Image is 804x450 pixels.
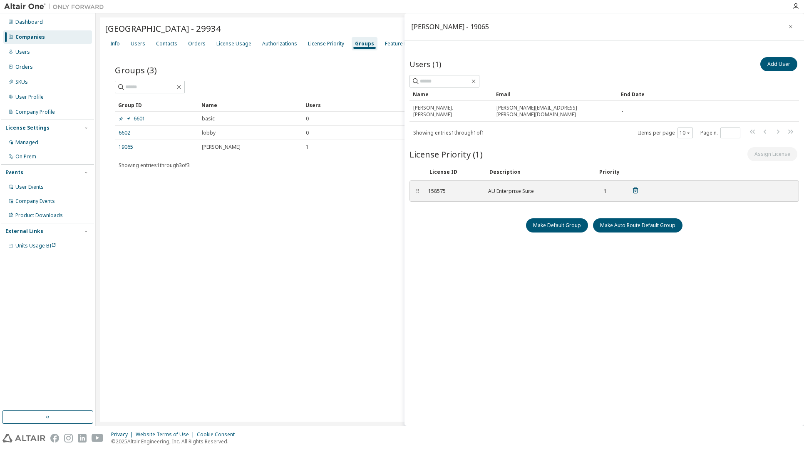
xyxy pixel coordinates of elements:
div: Website Terms of Use [136,431,197,438]
span: [PERSON_NAME][EMAIL_ADDRESS][PERSON_NAME][DOMAIN_NAME] [496,105,614,118]
div: Events [5,169,23,176]
div: Feature Restrictions [385,40,432,47]
div: Managed [15,139,38,146]
div: 1 [598,188,607,195]
div: Dashboard [15,19,43,25]
div: [PERSON_NAME] - 19065 [411,23,489,30]
span: License Priority (1) [409,148,483,160]
span: Showing entries 1 through 1 of 1 [413,129,484,136]
div: AU Enterprise Suite [488,188,588,195]
span: Page n. [700,127,740,138]
span: 1 [306,144,309,150]
div: Users [305,98,757,112]
div: Privacy [111,431,136,438]
div: Name [413,87,489,101]
div: Orders [188,40,206,47]
a: 19065 [119,144,133,150]
div: Priority [599,169,620,175]
span: 0 [306,130,309,136]
span: [PERSON_NAME]. [PERSON_NAME] [413,105,489,118]
span: Showing entries 1 through 3 of 3 [119,162,190,169]
div: Email [496,87,614,101]
button: Make Default Group [526,218,588,232]
div: Orders [15,64,33,70]
span: Groups (3) [115,64,157,76]
button: 10 [680,130,691,136]
img: instagram.svg [64,434,73,442]
div: License Priority [308,40,344,47]
span: Items per page [638,127,693,138]
div: Users [131,40,145,47]
div: ⠿ [415,188,420,195]
div: SKUs [15,79,28,85]
div: Authorizations [262,40,297,47]
div: Product Downloads [15,212,63,219]
div: License Settings [5,125,50,131]
div: Company Profile [15,109,55,115]
div: Groups [355,40,374,47]
div: Company Events [15,198,55,205]
span: Units Usage BI [15,242,56,249]
span: Users (1) [409,59,441,69]
span: 0 [306,115,309,122]
span: lobby [202,130,216,136]
span: [PERSON_NAME] [202,144,241,150]
button: Make Auto Route Default Group [593,218,682,232]
button: Assign License [747,147,797,161]
div: Group ID [118,98,195,112]
div: End Date [621,87,772,101]
div: Contacts [156,40,177,47]
div: License Usage [216,40,251,47]
div: Name [201,98,299,112]
span: basic [202,115,215,122]
p: © 2025 Altair Engineering, Inc. All Rights Reserved. [111,438,240,445]
a: 6602 [119,130,130,136]
div: License ID [429,169,479,175]
span: [GEOGRAPHIC_DATA] - 29934 [105,22,221,34]
img: linkedin.svg [78,434,87,442]
div: 158575 [428,188,478,195]
div: Info [110,40,120,47]
div: External Links [5,228,43,235]
div: User Events [15,184,44,190]
div: User Profile [15,94,44,100]
div: Companies [15,34,45,40]
button: Add User [760,57,797,71]
img: youtube.svg [92,434,104,442]
div: Cookie Consent [197,431,240,438]
div: Users [15,49,30,55]
div: Description [489,169,589,175]
a: 6601 [119,115,145,122]
span: - [621,108,623,115]
img: altair_logo.svg [2,434,45,442]
div: On Prem [15,153,36,160]
img: Altair One [4,2,108,11]
img: facebook.svg [50,434,59,442]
